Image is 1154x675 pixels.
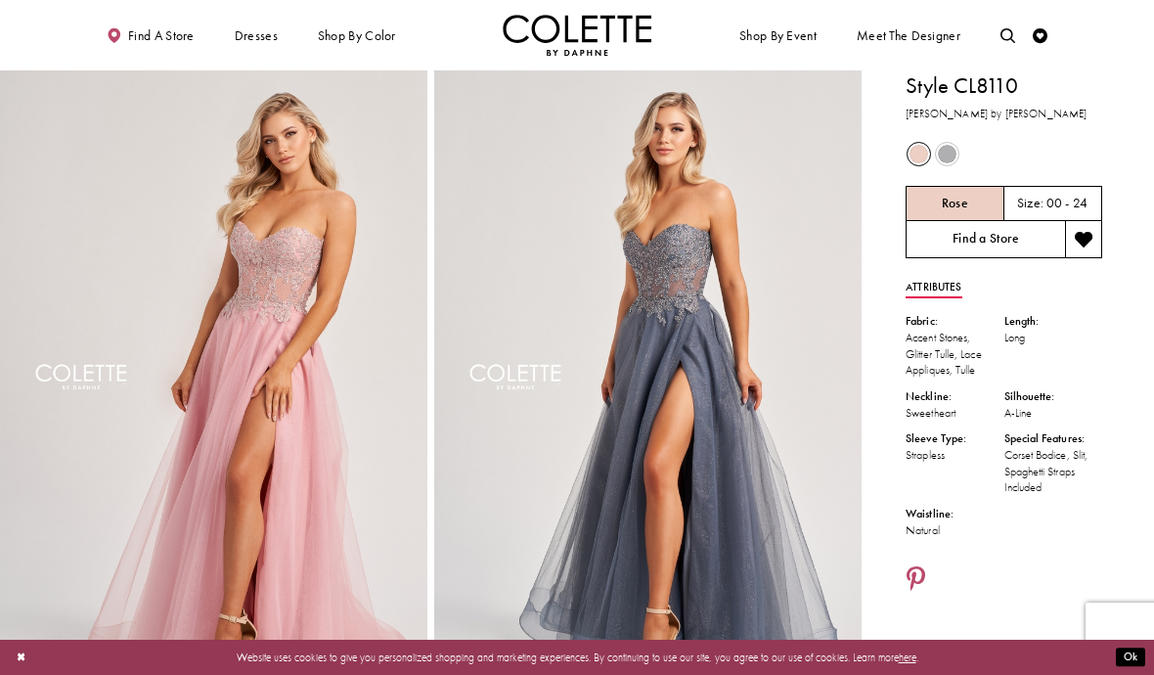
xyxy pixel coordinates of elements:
div: Neckline: [906,388,1003,405]
span: Dresses [231,15,282,56]
div: Strapless [906,447,1003,464]
div: Fabric: [906,313,1003,330]
span: Shop by color [318,28,396,43]
div: Length: [1004,313,1102,330]
button: Submit Dialog [1116,649,1145,667]
span: Meet the designer [857,28,960,43]
span: Shop By Event [739,28,817,43]
button: Close Dialog [9,645,33,671]
div: Silhouette: [1004,388,1102,405]
a: Find a Store [906,221,1065,258]
div: Sleeve Type: [906,430,1003,447]
div: Accent Stones, Glitter Tulle, Lace Appliques, Tulle [906,330,1003,379]
a: Check Wishlist [1029,15,1051,56]
span: Shop By Event [735,15,820,56]
h1: Style CL8110 [906,70,1102,102]
a: Attributes [906,277,961,298]
a: Find a store [103,15,198,56]
span: Size: [1017,196,1043,212]
span: Find a store [128,28,195,43]
h5: 00 - 24 [1046,197,1088,211]
a: Toggle search [997,15,1019,56]
div: A-Line [1004,405,1102,422]
div: Product color controls state depends on size chosen [906,140,1102,168]
span: Dresses [235,28,278,43]
div: Rose [906,141,932,167]
span: Shop by color [314,15,399,56]
div: Long [1004,330,1102,346]
div: Waistline: [906,506,1003,522]
a: here [899,651,916,664]
div: Steel [934,141,960,167]
button: Add to wishlist [1065,221,1102,258]
p: Website uses cookies to give you personalized shopping and marketing experiences. By continuing t... [107,648,1047,667]
a: Meet the designer [853,15,964,56]
div: Sweetheart [906,405,1003,422]
h5: Chosen color [942,197,968,211]
a: Visit Home Page [503,15,651,56]
div: Special Features: [1004,430,1102,447]
div: Natural [906,522,1003,539]
img: Colette by Daphne [503,15,651,56]
a: Share using Pinterest - Opens in new tab [906,566,926,595]
h3: [PERSON_NAME] by [PERSON_NAME] [906,106,1102,122]
div: Corset Bodice, Slit, Spaghetti Straps Included [1004,447,1102,496]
